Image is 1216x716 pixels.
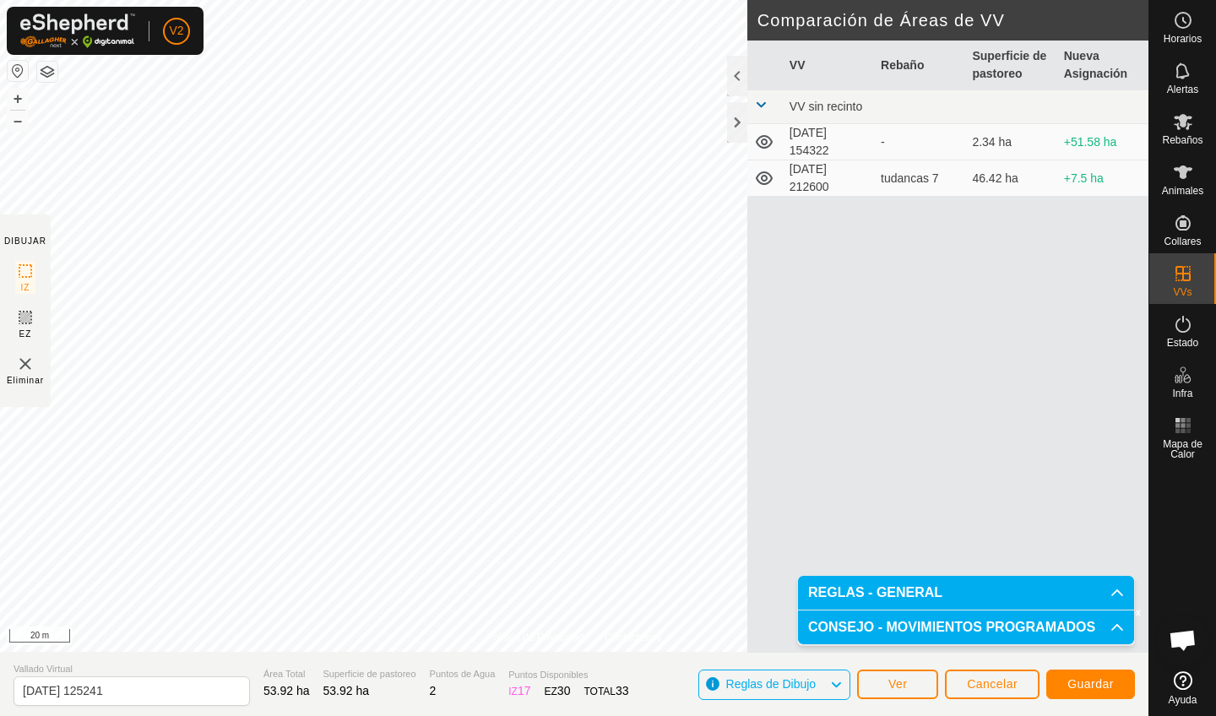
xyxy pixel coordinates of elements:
th: Superficie de pastoreo [965,41,1056,90]
span: VV sin recinto [790,100,862,113]
span: Superficie de pastoreo [323,667,416,681]
span: Puntos de Agua [430,667,496,681]
td: [DATE] 154322 [783,124,874,160]
div: EZ [545,682,571,700]
span: Guardar [1067,677,1114,691]
button: Ver [857,670,938,699]
th: Nueva Asignación [1057,41,1148,90]
p-accordion-header: REGLAS - GENERAL [798,576,1134,610]
span: Estado [1167,338,1198,348]
div: IZ [508,682,530,700]
td: [DATE] 212600 [783,160,874,197]
div: - [881,133,958,151]
span: Alertas [1167,84,1198,95]
span: Animales [1162,186,1203,196]
span: REGLAS - GENERAL [808,586,942,599]
td: 2.34 ha [965,124,1056,160]
button: Restablecer Mapa [8,61,28,81]
button: Capas del Mapa [37,62,57,82]
a: Ayuda [1149,664,1216,712]
a: Contáctenos [605,630,661,645]
button: Cancelar [945,670,1040,699]
span: CONSEJO - MOVIMIENTOS PROGRAMADOS [808,621,1095,634]
span: 53.92 ha [263,684,310,697]
span: Área Total [263,667,310,681]
span: Infra [1172,388,1192,399]
div: Chat abierto [1158,615,1208,665]
td: 46.42 ha [965,160,1056,197]
img: Logo Gallagher [20,14,135,48]
span: Vallado Virtual [14,662,250,676]
span: 33 [616,684,629,697]
span: Ayuda [1169,695,1197,705]
span: Ver [888,677,908,691]
h2: Comparación de Áreas de VV [757,10,1148,30]
div: TOTAL [584,682,628,700]
span: VVs [1173,287,1192,297]
span: Collares [1164,236,1201,247]
th: VV [783,41,874,90]
span: V2 [169,22,183,40]
span: 2 [430,684,437,697]
span: 53.92 ha [323,684,370,697]
span: EZ [19,328,32,340]
button: Guardar [1046,670,1135,699]
span: 17 [518,684,531,697]
span: Mapa de Calor [1154,439,1212,459]
div: tudancas 7 [881,170,958,187]
span: Reglas de Dibujo [726,677,817,691]
span: IZ [21,281,30,294]
div: DIBUJAR [4,235,46,247]
span: Rebaños [1162,135,1202,145]
img: VV [15,354,35,374]
span: Horarios [1164,34,1202,44]
p-accordion-header: CONSEJO - MOVIMIENTOS PROGRAMADOS [798,610,1134,644]
span: 30 [557,684,571,697]
span: Eliminar [7,374,44,387]
span: Puntos Disponibles [508,668,628,682]
button: – [8,111,28,131]
a: Política de Privacidad [487,630,584,645]
td: +51.58 ha [1057,124,1148,160]
td: +7.5 ha [1057,160,1148,197]
button: + [8,89,28,109]
span: Cancelar [967,677,1018,691]
th: Rebaño [874,41,965,90]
